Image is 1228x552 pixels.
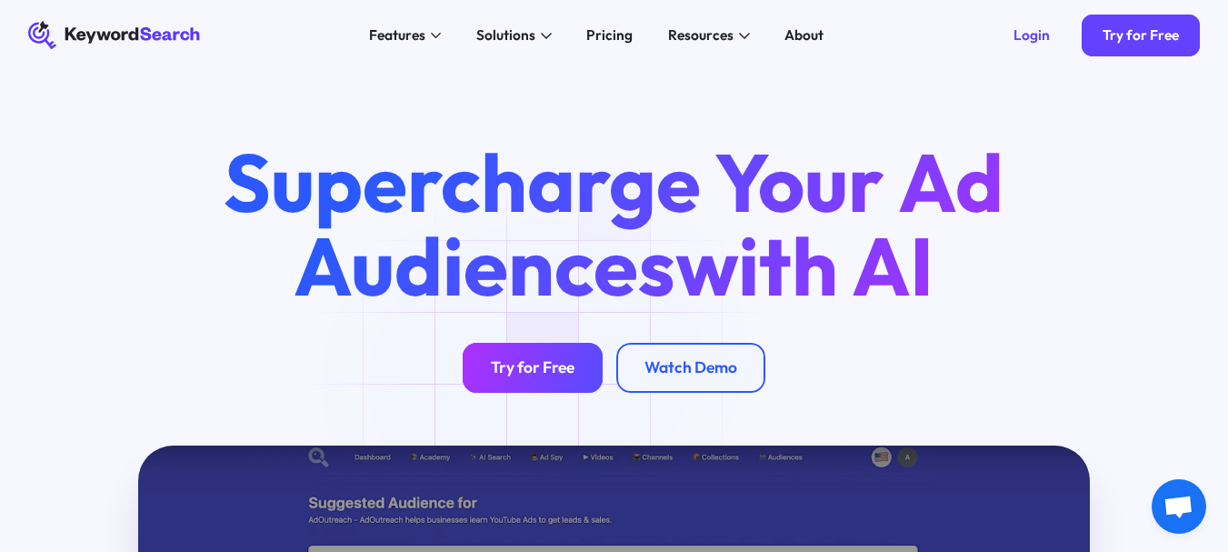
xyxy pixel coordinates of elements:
[1152,479,1206,534] a: Open chat
[784,25,824,45] div: About
[668,25,734,45] div: Resources
[586,25,633,45] div: Pricing
[1013,26,1050,44] div: Login
[1103,26,1179,44] div: Try for Free
[675,215,933,316] span: with AI
[191,141,1036,308] h1: Supercharge Your Ad Audiences
[576,21,644,49] a: Pricing
[476,25,535,45] div: Solutions
[369,25,425,45] div: Features
[774,21,834,49] a: About
[644,358,737,378] div: Watch Demo
[1082,15,1201,57] a: Try for Free
[992,15,1071,57] a: Login
[463,343,603,392] a: Try for Free
[491,358,574,378] div: Try for Free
